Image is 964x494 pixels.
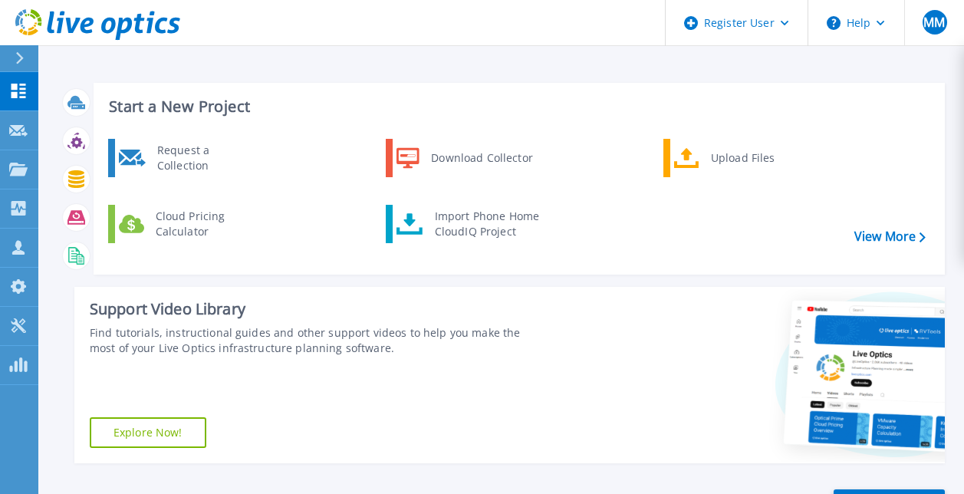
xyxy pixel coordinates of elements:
[703,143,817,173] div: Upload Files
[148,209,262,239] div: Cloud Pricing Calculator
[386,139,543,177] a: Download Collector
[427,209,547,239] div: Import Phone Home CloudIQ Project
[90,299,542,319] div: Support Video Library
[663,139,821,177] a: Upload Files
[90,417,206,448] a: Explore Now!
[923,16,945,28] span: MM
[90,325,542,356] div: Find tutorials, instructional guides and other support videos to help you make the most of your L...
[109,98,925,115] h3: Start a New Project
[854,229,926,244] a: View More
[150,143,262,173] div: Request a Collection
[423,143,539,173] div: Download Collector
[108,205,265,243] a: Cloud Pricing Calculator
[108,139,265,177] a: Request a Collection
